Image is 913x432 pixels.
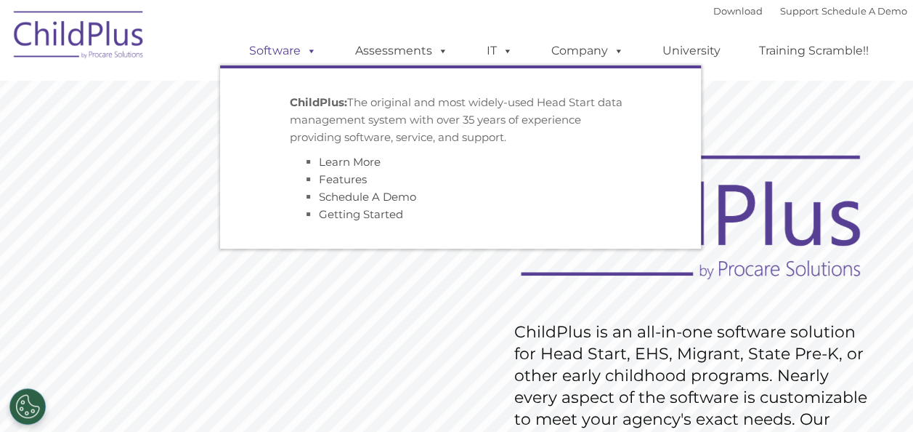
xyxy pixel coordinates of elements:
a: University [648,36,735,65]
a: Getting Started [319,207,403,221]
button: Cookies Settings [9,388,46,425]
a: Software [235,36,331,65]
a: Assessments [341,36,463,65]
a: Schedule A Demo [821,5,907,17]
a: IT [472,36,527,65]
a: Training Scramble!! [744,36,883,65]
a: Features [319,172,367,186]
p: The original and most widely-used Head Start data management system with over 35 years of experie... [290,94,631,146]
img: ChildPlus by Procare Solutions [7,1,152,73]
a: Company [537,36,638,65]
a: Support [780,5,819,17]
strong: ChildPlus: [290,95,347,109]
font: | [713,5,907,17]
a: Download [713,5,763,17]
a: Schedule A Demo [319,190,416,204]
a: Learn More [319,155,381,169]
